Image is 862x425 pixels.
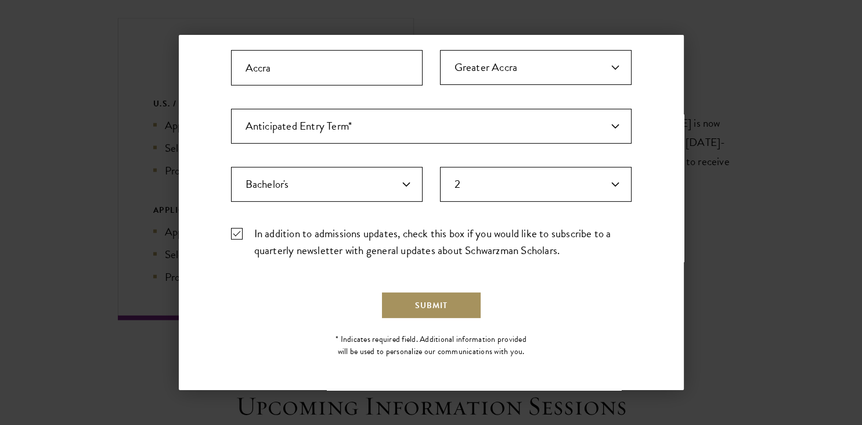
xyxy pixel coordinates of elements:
[231,50,423,85] input: City
[231,167,423,202] div: Highest Level of Degree?*
[440,167,632,202] div: Years of Post Graduation Experience?*
[231,109,632,144] div: Anticipated Entry Term*
[231,225,632,259] label: In addition to admissions updates, check this box if you would like to subscribe to a quarterly n...
[381,291,482,319] button: Submit
[231,225,632,259] div: Check this box to receive a quarterly newsletter with general updates about Schwarzman Scholars.
[331,333,531,358] div: * Indicates required field. Additional information provided will be used to personalize our commu...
